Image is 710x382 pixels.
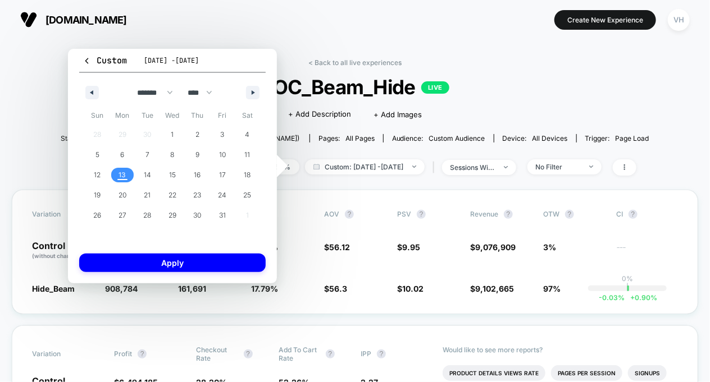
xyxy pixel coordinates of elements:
span: Mon [110,107,135,125]
button: 3 [210,125,235,145]
div: VH [668,9,690,31]
button: 7 [135,145,160,165]
span: 56.3 [329,284,347,293]
span: 3% [543,242,556,252]
button: Custom[DATE] -[DATE] [79,54,266,73]
p: LIVE [421,81,449,94]
span: 10.02 [402,284,424,293]
li: Pages Per Session [551,365,622,381]
span: 19 [94,185,101,205]
button: 2 [185,125,210,145]
button: 11 [235,145,260,165]
button: 20 [110,185,135,205]
div: Audience: [392,134,485,142]
span: 9,102,665 [475,284,514,293]
span: POC_Beam_Hide [90,75,620,99]
span: 22 [169,185,176,205]
span: Tue [135,107,160,125]
a: < Back to all live experiences [308,58,402,67]
p: Would like to see more reports? [443,346,678,354]
img: end [504,166,508,168]
button: 9 [185,145,210,165]
span: $ [397,284,424,293]
button: ? [244,349,253,358]
span: all pages [345,134,375,142]
img: end [589,165,593,168]
span: 2 [195,125,199,145]
button: 22 [160,185,185,205]
span: 23 [194,185,202,205]
span: 18 [244,165,251,185]
span: all devices [532,134,568,142]
span: Fri [210,107,235,125]
span: 4 [245,125,250,145]
p: Control [32,241,94,260]
span: Revenue [470,210,498,218]
button: ? [377,349,386,358]
button: 8 [160,145,185,165]
div: Pages: [318,134,375,142]
span: $ [397,242,420,252]
span: Custom [83,55,127,66]
span: 24 [219,185,227,205]
span: $ [470,284,514,293]
span: 9 [195,145,199,165]
span: + Add Description [288,109,351,120]
button: ? [138,349,147,358]
span: Hide_Beam [32,284,75,293]
span: -0.03 % [599,293,625,302]
span: 3 [221,125,225,145]
li: Signups [628,365,667,381]
span: 97% [543,284,561,293]
span: 8 [170,145,174,165]
span: 27 [119,205,126,225]
button: 15 [160,165,185,185]
span: 6 [120,145,124,165]
span: 13 [119,165,126,185]
button: 19 [85,185,110,205]
span: + Add Images [374,110,422,119]
span: 56.12 [329,242,350,252]
button: 16 [185,165,210,185]
span: Device: [494,134,576,142]
span: 25 [244,185,252,205]
span: [DATE] - [DATE] [144,56,199,65]
div: Trigger: [585,134,649,142]
span: Sat [235,107,260,125]
span: OTW [543,210,605,219]
span: 16 [194,165,201,185]
span: Sun [85,107,110,125]
button: 10 [210,145,235,165]
button: VH [665,8,693,31]
span: 20 [119,185,126,205]
button: [DOMAIN_NAME] [17,11,130,29]
span: 14 [144,165,151,185]
span: Checkout Rate [197,346,238,362]
span: Variation [32,346,94,362]
span: 7 [145,145,149,165]
button: 25 [235,185,260,205]
button: 28 [135,205,160,225]
span: + [630,293,635,302]
span: CI [616,210,678,219]
p: 0% [622,274,633,283]
button: 17 [210,165,235,185]
button: 30 [185,205,210,225]
span: [DOMAIN_NAME] [45,14,127,26]
span: 1 [171,125,174,145]
img: calendar [313,164,320,169]
span: 29 [169,205,176,225]
button: 23 [185,185,210,205]
span: $ [324,242,350,252]
span: $ [324,284,347,293]
span: 26 [93,205,101,225]
button: 21 [135,185,160,205]
span: $ [470,242,516,252]
span: 17 [219,165,226,185]
span: 31 [219,205,226,225]
span: Profit [114,349,132,358]
button: ? [345,210,354,219]
span: Thu [185,107,210,125]
span: AOV [324,210,339,218]
span: (without changes) [32,252,83,259]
